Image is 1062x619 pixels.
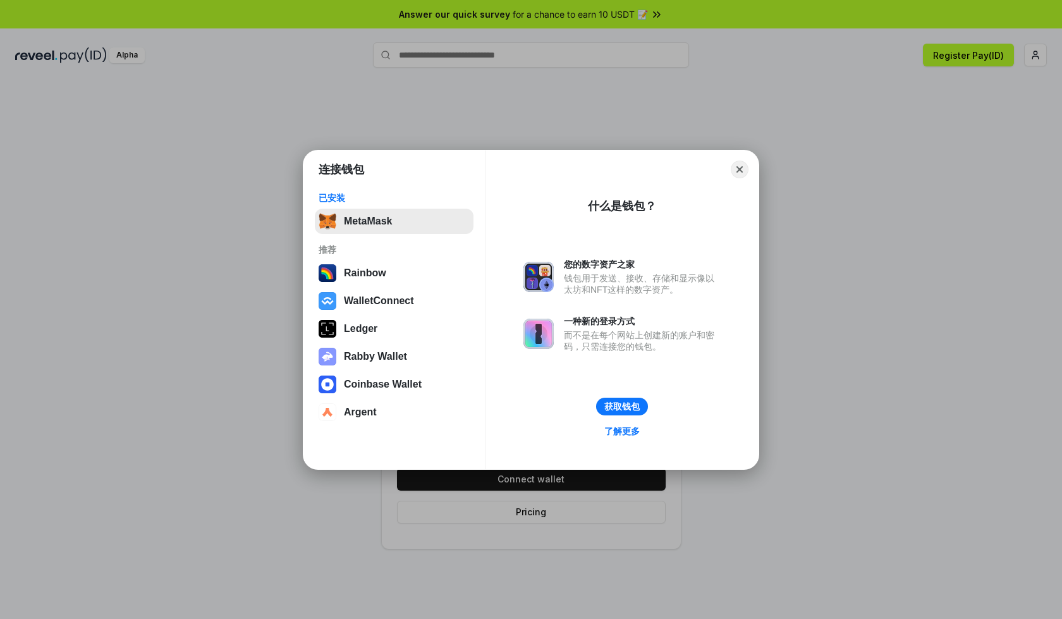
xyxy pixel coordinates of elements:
[319,212,336,230] img: svg+xml,%3Csvg%20fill%3D%22none%22%20height%3D%2233%22%20viewBox%3D%220%200%2035%2033%22%20width%...
[344,379,422,390] div: Coinbase Wallet
[604,426,640,437] div: 了解更多
[315,400,473,425] button: Argent
[315,209,473,234] button: MetaMask
[315,344,473,369] button: Rabby Wallet
[319,403,336,421] img: svg+xml,%3Csvg%20width%3D%2228%22%20height%3D%2228%22%20viewBox%3D%220%200%2028%2028%22%20fill%3D...
[344,407,377,418] div: Argent
[319,264,336,282] img: svg+xml,%3Csvg%20width%3D%22120%22%20height%3D%22120%22%20viewBox%3D%220%200%20120%20120%22%20fil...
[315,288,473,314] button: WalletConnect
[319,162,364,177] h1: 连接钱包
[315,316,473,341] button: Ledger
[596,398,648,415] button: 获取钱包
[564,259,721,270] div: 您的数字资产之家
[588,199,656,214] div: 什么是钱包？
[319,320,336,338] img: svg+xml,%3Csvg%20xmlns%3D%22http%3A%2F%2Fwww.w3.org%2F2000%2Fsvg%22%20width%3D%2228%22%20height%3...
[315,372,473,397] button: Coinbase Wallet
[604,401,640,412] div: 获取钱包
[523,319,554,349] img: svg+xml,%3Csvg%20xmlns%3D%22http%3A%2F%2Fwww.w3.org%2F2000%2Fsvg%22%20fill%3D%22none%22%20viewBox...
[523,262,554,292] img: svg+xml,%3Csvg%20xmlns%3D%22http%3A%2F%2Fwww.w3.org%2F2000%2Fsvg%22%20fill%3D%22none%22%20viewBox...
[319,348,336,365] img: svg+xml,%3Csvg%20xmlns%3D%22http%3A%2F%2Fwww.w3.org%2F2000%2Fsvg%22%20fill%3D%22none%22%20viewBox...
[319,376,336,393] img: svg+xml,%3Csvg%20width%3D%2228%22%20height%3D%2228%22%20viewBox%3D%220%200%2028%2028%22%20fill%3D...
[564,329,721,352] div: 而不是在每个网站上创建新的账户和密码，只需连接您的钱包。
[344,351,407,362] div: Rabby Wallet
[564,273,721,295] div: 钱包用于发送、接收、存储和显示像以太坊和NFT这样的数字资产。
[319,244,470,255] div: 推荐
[731,161,748,178] button: Close
[597,423,647,439] a: 了解更多
[319,292,336,310] img: svg+xml,%3Csvg%20width%3D%2228%22%20height%3D%2228%22%20viewBox%3D%220%200%2028%2028%22%20fill%3D...
[319,192,470,204] div: 已安装
[344,267,386,279] div: Rainbow
[315,260,473,286] button: Rainbow
[344,216,392,227] div: MetaMask
[344,323,377,334] div: Ledger
[344,295,414,307] div: WalletConnect
[564,316,721,327] div: 一种新的登录方式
